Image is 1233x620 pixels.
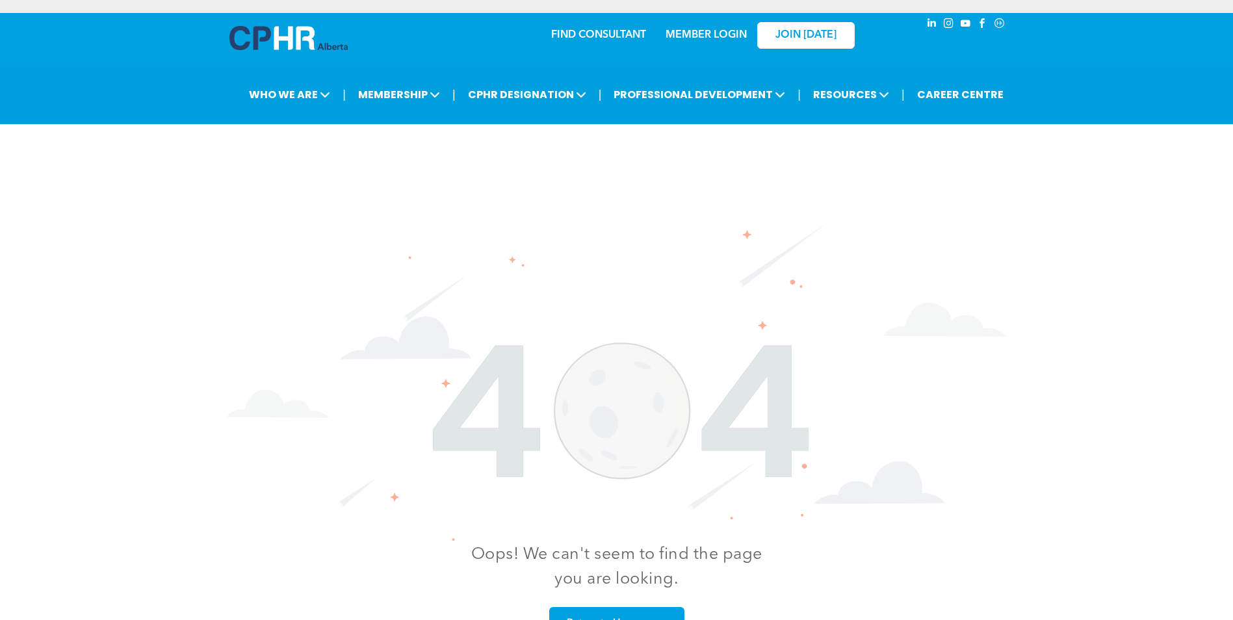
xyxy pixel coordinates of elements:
span: RESOURCES [809,83,893,107]
span: PROFESSIONAL DEVELOPMENT [610,83,789,107]
img: The number 404 is surrounded by clouds and stars on a white background. [227,222,1007,541]
li: | [902,81,905,108]
span: CPHR DESIGNATION [464,83,590,107]
a: youtube [959,16,973,34]
li: | [599,81,602,108]
li: | [452,81,456,108]
a: MEMBER LOGIN [666,30,747,40]
a: JOIN [DATE] [757,22,855,49]
a: instagram [942,16,956,34]
span: WHO WE ARE [245,83,334,107]
span: MEMBERSHIP [354,83,444,107]
span: Oops! We can't seem to find the page you are looking. [471,547,762,588]
span: JOIN [DATE] [775,29,837,42]
img: A blue and white logo for cp alberta [229,26,348,50]
a: FIND CONSULTANT [551,30,646,40]
a: CAREER CENTRE [913,83,1007,107]
li: | [343,81,346,108]
a: linkedin [925,16,939,34]
a: Social network [993,16,1007,34]
li: | [798,81,801,108]
a: facebook [976,16,990,34]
